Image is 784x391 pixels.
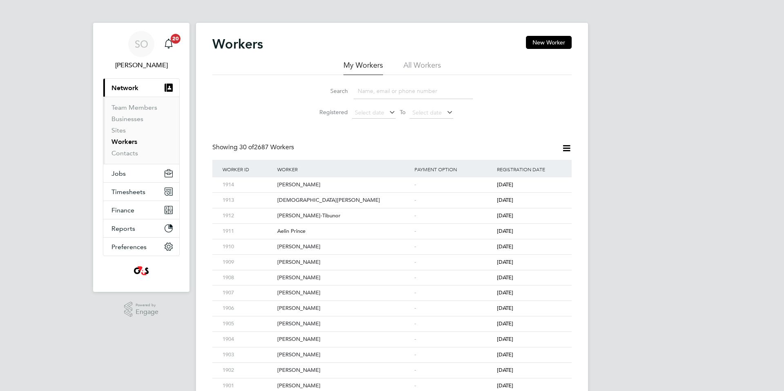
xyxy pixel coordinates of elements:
[239,143,294,151] span: 2687 Workers
[135,39,148,49] span: SO
[111,115,143,123] a: Businesses
[275,332,412,347] div: [PERSON_NAME]
[220,177,563,184] a: 1914[PERSON_NAME]-[DATE]
[220,223,563,230] a: 1911Aelin Prince-[DATE]
[111,188,145,196] span: Timesheets
[497,305,513,311] span: [DATE]
[497,320,513,327] span: [DATE]
[412,177,495,192] div: -
[111,170,126,177] span: Jobs
[220,363,275,378] div: 1902
[275,208,412,223] div: [PERSON_NAME]-Tibunor
[220,347,563,354] a: 1903[PERSON_NAME]-[DATE]
[160,31,177,57] a: 20
[275,347,412,362] div: [PERSON_NAME]
[275,285,412,300] div: [PERSON_NAME]
[412,347,495,362] div: -
[497,181,513,188] span: [DATE]
[275,363,412,378] div: [PERSON_NAME]
[103,238,179,256] button: Preferences
[412,301,495,316] div: -
[220,208,563,215] a: 1912[PERSON_NAME]-Tibunor-[DATE]
[497,289,513,296] span: [DATE]
[171,34,180,44] span: 20
[220,160,275,179] div: Worker ID
[275,270,412,285] div: [PERSON_NAME]
[497,197,513,203] span: [DATE]
[412,224,495,239] div: -
[354,83,473,99] input: Name, email or phone number
[220,192,563,199] a: 1913[DEMOGRAPHIC_DATA][PERSON_NAME]-[DATE]
[497,367,513,373] span: [DATE]
[412,316,495,331] div: -
[311,108,348,116] label: Registered
[495,160,563,179] div: Registration Date
[103,201,179,219] button: Finance
[412,239,495,254] div: -
[103,164,179,182] button: Jobs
[497,351,513,358] span: [DATE]
[220,270,275,285] div: 1908
[220,239,563,246] a: 1910[PERSON_NAME]-[DATE]
[111,138,137,146] a: Workers
[412,208,495,223] div: -
[93,23,189,292] nav: Main navigation
[412,285,495,300] div: -
[311,87,348,95] label: Search
[397,107,408,117] span: To
[220,224,275,239] div: 1911
[111,206,134,214] span: Finance
[103,60,180,70] span: Samantha Orchard
[412,332,495,347] div: -
[103,79,179,97] button: Network
[103,31,180,70] a: SO[PERSON_NAME]
[220,254,563,261] a: 1909[PERSON_NAME]-[DATE]
[111,225,135,232] span: Reports
[220,316,275,331] div: 1905
[220,270,563,277] a: 1908[PERSON_NAME]-[DATE]
[103,183,179,201] button: Timesheets
[220,332,275,347] div: 1904
[111,243,147,251] span: Preferences
[111,126,126,134] a: Sites
[275,193,412,208] div: [DEMOGRAPHIC_DATA][PERSON_NAME]
[220,316,563,323] a: 1905[PERSON_NAME]-[DATE]
[497,382,513,389] span: [DATE]
[220,378,563,385] a: 1901[PERSON_NAME]-[DATE]
[412,270,495,285] div: -
[412,109,442,116] span: Select date
[136,309,158,316] span: Engage
[275,255,412,270] div: [PERSON_NAME]
[412,363,495,378] div: -
[275,177,412,192] div: [PERSON_NAME]
[220,300,563,307] a: 1906[PERSON_NAME]-[DATE]
[275,301,412,316] div: [PERSON_NAME]
[103,97,179,164] div: Network
[220,177,275,192] div: 1914
[497,243,513,250] span: [DATE]
[212,36,263,52] h2: Workers
[111,84,138,92] span: Network
[497,336,513,342] span: [DATE]
[497,274,513,281] span: [DATE]
[220,255,275,270] div: 1909
[355,109,384,116] span: Select date
[103,219,179,237] button: Reports
[136,302,158,309] span: Powered by
[220,285,563,292] a: 1907[PERSON_NAME]-[DATE]
[220,362,563,369] a: 1902[PERSON_NAME]-[DATE]
[343,60,383,75] li: My Workers
[220,347,275,362] div: 1903
[275,160,412,179] div: Worker
[124,302,159,317] a: Powered byEngage
[220,193,275,208] div: 1913
[220,301,275,316] div: 1906
[412,193,495,208] div: -
[275,316,412,331] div: [PERSON_NAME]
[220,208,275,223] div: 1912
[497,258,513,265] span: [DATE]
[497,212,513,219] span: [DATE]
[526,36,572,49] button: New Worker
[111,104,157,111] a: Team Members
[103,264,180,277] a: Go to home page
